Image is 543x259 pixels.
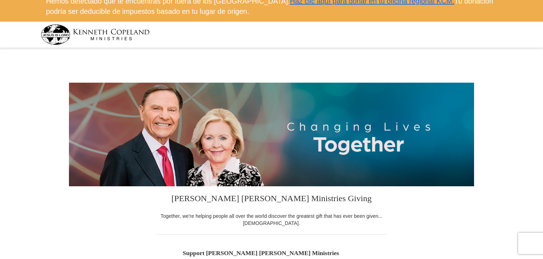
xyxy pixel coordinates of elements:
[156,213,387,227] div: Together, we're helping people all over the world discover the greatest gift that has ever been g...
[156,186,387,213] h3: [PERSON_NAME] [PERSON_NAME] Ministries Giving
[41,24,150,45] img: kcm-header-logo.svg
[183,249,360,257] h5: Support [PERSON_NAME] [PERSON_NAME] Ministries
